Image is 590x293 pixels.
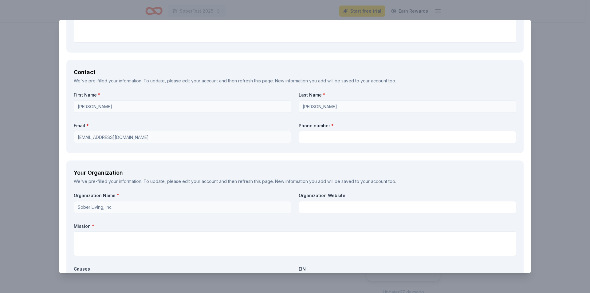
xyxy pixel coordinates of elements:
div: We've pre-filled your information. To update, please and then refresh this page. New information ... [74,77,516,85]
label: First Name [74,92,291,98]
label: Mission [74,223,516,229]
label: Organization Name [74,192,291,199]
div: Contact [74,67,516,77]
label: Last Name [299,92,516,98]
label: Email [74,123,291,129]
a: edit your account [182,179,218,184]
label: EIN [299,266,516,272]
label: Phone number [299,123,516,129]
a: edit your account [182,78,218,83]
div: Your Organization [74,168,516,178]
label: Causes [74,266,291,272]
div: We've pre-filled your information. To update, please and then refresh this page. New information ... [74,178,516,185]
label: Organization Website [299,192,516,199]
